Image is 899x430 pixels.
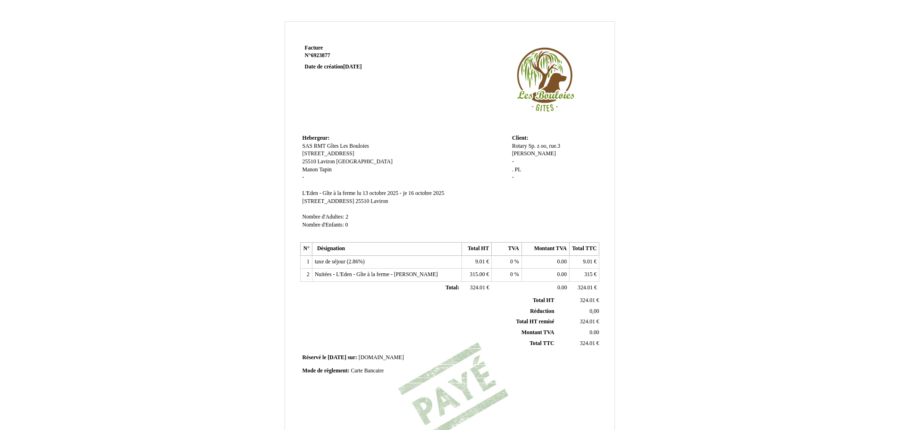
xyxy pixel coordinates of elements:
[492,255,521,269] td: %
[512,151,556,157] span: [PERSON_NAME]
[583,259,592,265] span: 9.01
[475,259,485,265] span: 9.01
[300,243,312,256] th: N°
[312,243,462,256] th: Désignation
[580,297,595,304] span: 324.01
[445,285,459,291] span: Total:
[357,190,444,196] span: lu 13 octobre 2025 - je 16 octobre 2025
[305,52,418,59] strong: N°
[510,259,513,265] span: 0
[580,340,595,346] span: 324.01
[348,354,357,361] span: sur:
[300,269,312,282] td: 2
[302,190,356,196] span: L'Eden - Gîte à la ferme
[302,222,344,228] span: Nombre d'Enfants:
[589,308,599,314] span: 0,00
[570,269,599,282] td: €
[302,143,369,149] span: SAS RMT Gîtes Les Bouloies
[557,285,567,291] span: 0.00
[556,338,601,349] td: €
[302,151,354,157] span: [STREET_ADDRESS]
[557,271,567,278] span: 0.00
[302,167,318,173] span: Manon
[462,255,491,269] td: €
[512,167,513,173] span: .
[530,308,554,314] span: Réduction
[492,243,521,256] th: TVA
[343,64,361,70] span: [DATE]
[512,159,514,165] span: -
[570,255,599,269] td: €
[302,159,316,165] span: 25510
[512,174,514,180] span: -
[529,340,554,346] span: Total TTC
[516,319,554,325] span: Total HT remisé
[462,282,491,295] td: €
[315,259,365,265] span: taxe de séjour (2.86%)
[492,44,597,115] img: logo
[336,159,393,165] span: [GEOGRAPHIC_DATA]
[345,222,348,228] span: 0
[370,198,388,204] span: Laviron
[302,135,330,141] span: Hebergeur:
[512,143,560,149] span: Rotary Sp. z oo, rue.3
[470,271,485,278] span: 315.00
[510,271,513,278] span: 0
[557,259,567,265] span: 0.00
[302,198,354,204] span: [STREET_ADDRESS]
[521,243,569,256] th: Montant TVA
[512,135,528,141] span: Client:
[305,64,362,70] strong: Date de création
[584,271,593,278] span: 315
[305,45,323,51] span: Facture
[351,368,384,374] span: Carte Bancaire
[570,243,599,256] th: Total TTC
[515,167,521,173] span: PL
[315,271,438,278] span: Nuitées - L'Eden - Gîte à la ferme - [PERSON_NAME]
[578,285,593,291] span: 324.01
[556,317,601,328] td: €
[302,368,350,374] span: Mode de règlement:
[556,295,601,306] td: €
[570,282,599,295] td: €
[462,243,491,256] th: Total HT
[521,329,554,336] span: Montant TVA
[300,255,312,269] td: 1
[492,269,521,282] td: %
[355,198,369,204] span: 25510
[533,297,554,304] span: Total HT
[319,167,331,173] span: Tapin
[589,329,599,336] span: 0.00
[470,285,485,291] span: 324.01
[345,214,348,220] span: 2
[580,319,595,325] span: 324.01
[328,354,346,361] span: [DATE]
[302,354,327,361] span: Réservé le
[359,354,404,361] span: [DOMAIN_NAME]
[318,159,335,165] span: Laviron
[311,52,330,59] span: 6923877
[302,174,304,180] span: -
[302,214,344,220] span: Nombre d'Adultes:
[462,269,491,282] td: €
